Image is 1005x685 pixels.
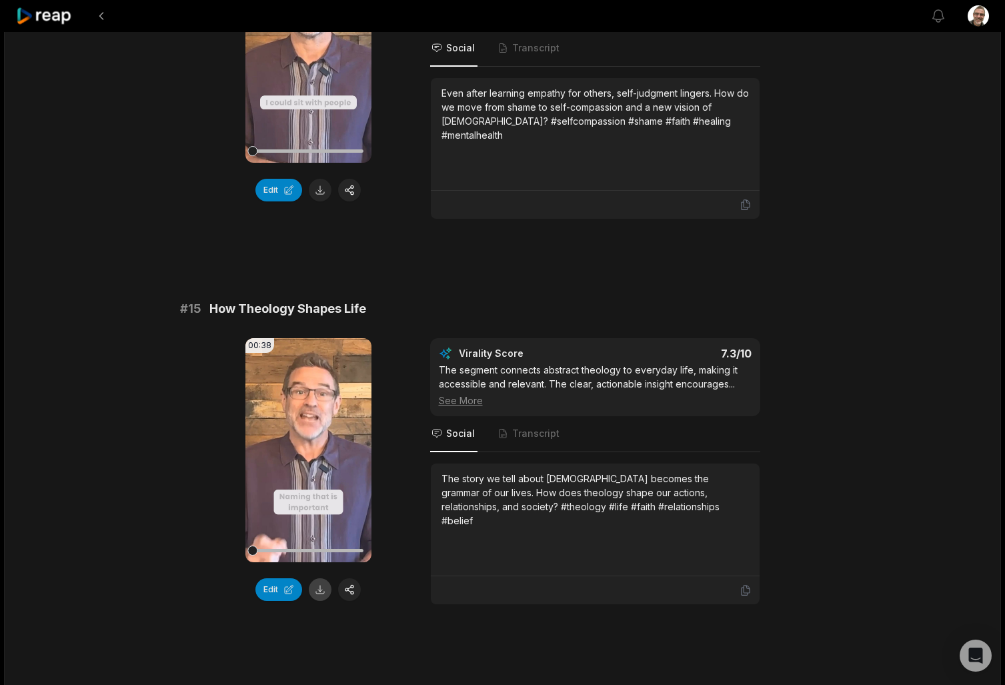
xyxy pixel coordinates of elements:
[255,179,302,201] button: Edit
[441,86,749,142] div: Even after learning empathy for others, self-judgment lingers. How do we move from shame to self-...
[439,394,752,408] div: See More
[209,299,366,318] span: How Theology Shapes Life
[441,472,749,528] div: The story we tell about [DEMOGRAPHIC_DATA] becomes the grammar of our lives. How does theology sh...
[430,31,760,67] nav: Tabs
[430,416,760,452] nav: Tabs
[255,578,302,601] button: Edit
[960,640,992,672] div: Open Intercom Messenger
[245,338,371,562] video: Your browser does not support mp4 format.
[608,347,752,360] div: 7.3 /10
[512,41,560,55] span: Transcript
[446,41,475,55] span: Social
[446,427,475,440] span: Social
[512,427,560,440] span: Transcript
[459,347,602,360] div: Virality Score
[439,363,752,408] div: The segment connects abstract theology to everyday life, making it accessible and relevant. The c...
[180,299,201,318] span: # 15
